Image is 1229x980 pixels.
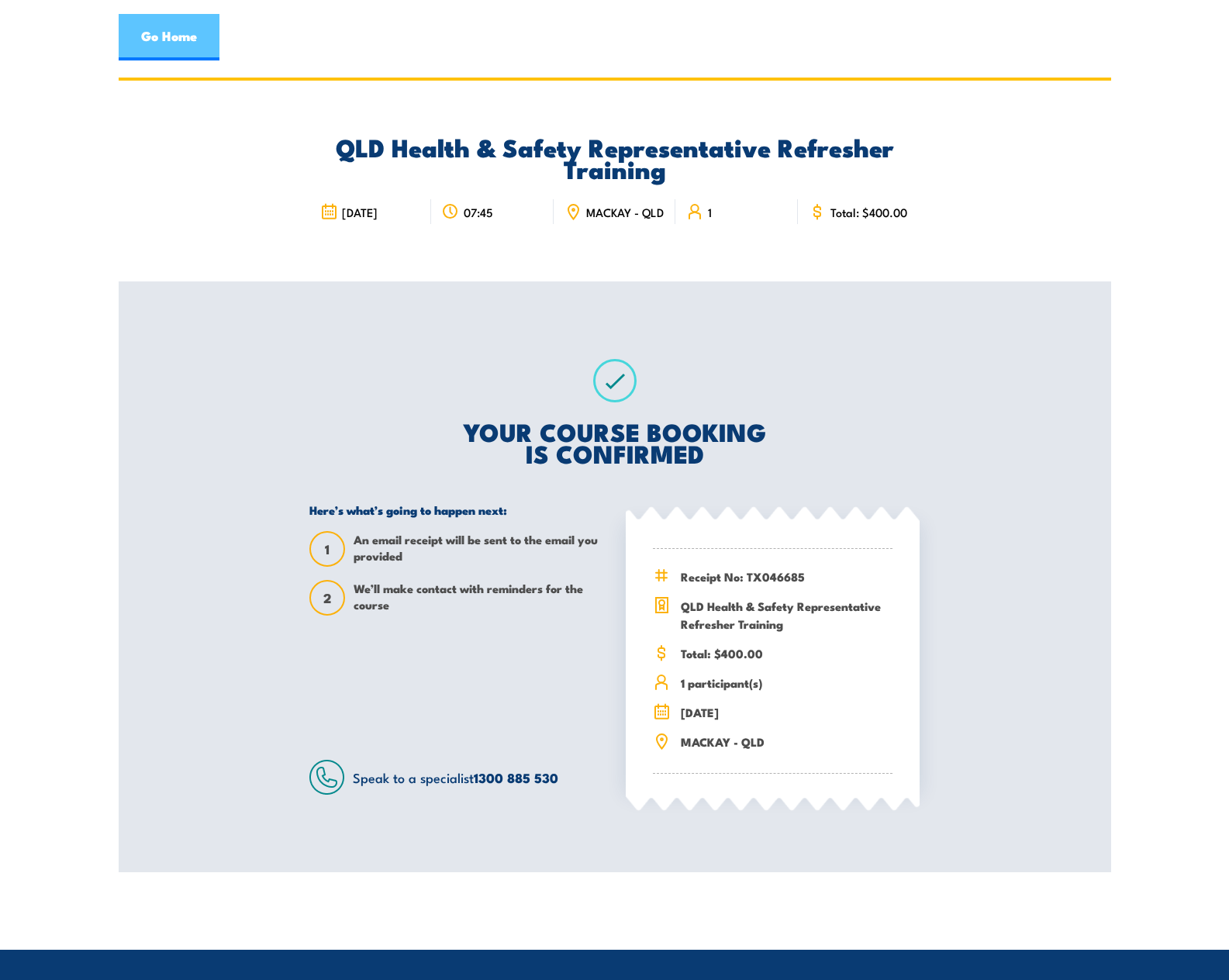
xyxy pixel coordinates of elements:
[681,674,892,692] span: 1 participant(s)
[681,597,892,633] span: QLD Health & Safety Representative Refresher Training
[708,205,712,219] span: 1
[309,136,920,179] h2: QLD Health & Safety Representative Refresher Training
[681,568,892,585] span: Receipt No: TX046685
[830,205,907,219] span: Total: $400.00
[681,733,892,751] span: MACKAY - QLD
[119,14,219,60] a: Go Home
[464,205,493,219] span: 07:45
[311,541,343,557] span: 1
[353,768,558,787] span: Speak to a specialist
[354,580,603,616] span: We’ll make contact with reminders for the course
[354,531,603,567] span: An email receipt will be sent to the email you provided
[586,205,664,219] span: MACKAY - QLD
[309,420,920,464] h2: YOUR COURSE BOOKING IS CONFIRMED
[474,768,558,788] a: 1300 885 530
[342,205,378,219] span: [DATE]
[681,703,892,721] span: [DATE]
[309,502,603,517] h5: Here’s what’s going to happen next:
[681,644,892,662] span: Total: $400.00
[311,590,343,606] span: 2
